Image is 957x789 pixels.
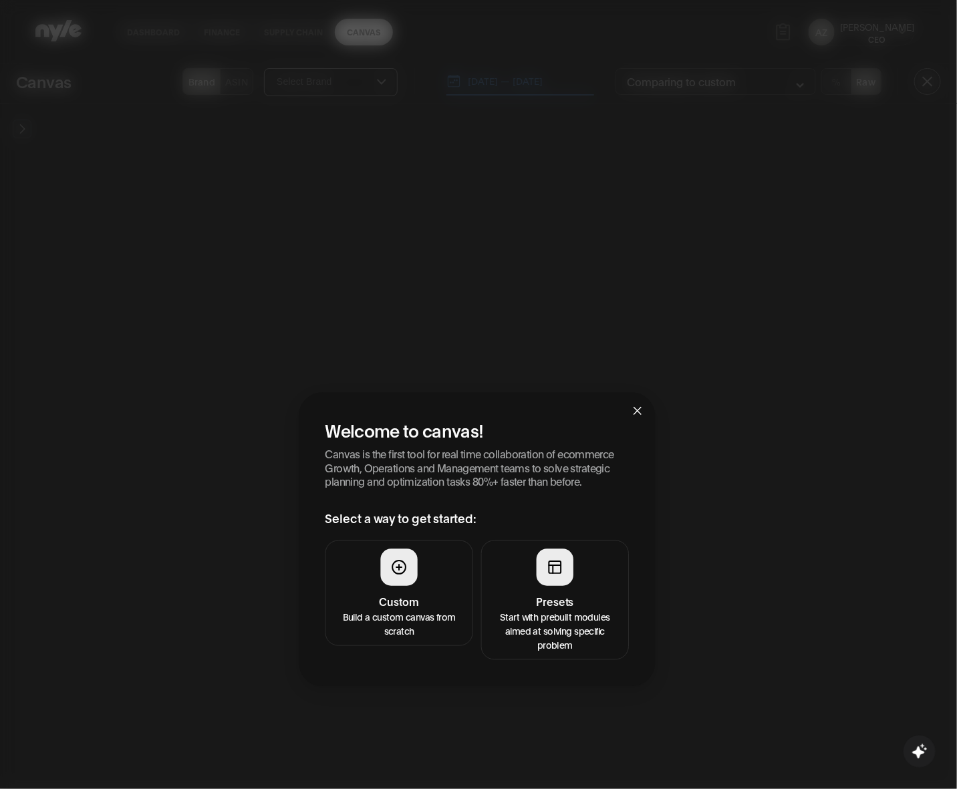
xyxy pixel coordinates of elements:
h3: Select a way to get started: [325,513,632,531]
h4: Presets [491,599,624,615]
h4: Custom [333,599,466,615]
p: Build a custom canvas from scratch [333,615,466,643]
h2: Welcome to canvas! [325,422,632,444]
button: PresetsStart with prebuilt modules aimed at solving specific problem [483,544,632,665]
span: close [636,408,646,419]
p: Canvas is the first tool for real time collaboration of ecommerce Growth, Operations and Manageme... [325,450,632,492]
p: Start with prebuilt modules aimed at solving specific problem [491,615,624,657]
button: CustomBuild a custom canvas from scratch [325,544,474,651]
button: Close [623,395,659,431]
